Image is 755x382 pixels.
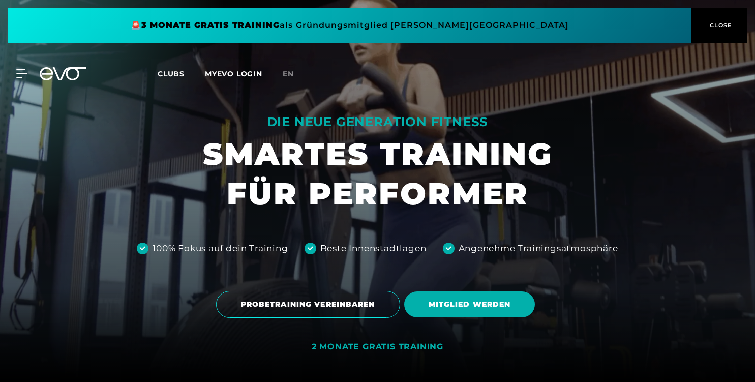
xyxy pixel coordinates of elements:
[203,134,553,214] h1: SMARTES TRAINING FÜR PERFORMER
[158,69,205,78] a: Clubs
[153,242,288,255] div: 100% Fokus auf dein Training
[283,68,306,80] a: en
[459,242,618,255] div: Angenehme Trainingsatmosphäre
[404,284,539,325] a: MITGLIED WERDEN
[707,21,732,30] span: CLOSE
[203,114,553,130] div: DIE NEUE GENERATION FITNESS
[429,299,511,310] span: MITGLIED WERDEN
[283,69,294,78] span: en
[312,342,443,352] div: 2 MONATE GRATIS TRAINING
[241,299,375,310] span: PROBETRAINING VEREINBAREN
[320,242,427,255] div: Beste Innenstadtlagen
[158,69,185,78] span: Clubs
[691,8,747,43] button: CLOSE
[205,69,262,78] a: MYEVO LOGIN
[216,283,404,326] a: PROBETRAINING VEREINBAREN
